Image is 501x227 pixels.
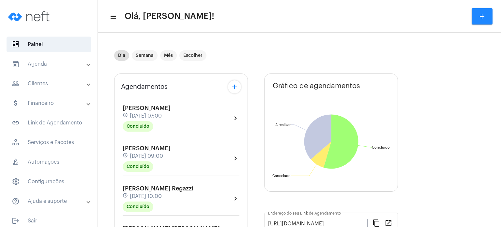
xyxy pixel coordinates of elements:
[4,193,98,209] mat-expansion-panel-header: sidenav iconAjuda e suporte
[12,60,20,68] mat-icon: sidenav icon
[12,80,87,88] mat-panel-title: Clientes
[12,99,87,107] mat-panel-title: Financeiro
[12,80,20,88] mat-icon: sidenav icon
[12,138,20,146] span: sidenav icon
[12,60,87,68] mat-panel-title: Agenda
[123,202,153,212] mat-chip: Concluído
[132,50,158,61] mat-chip: Semana
[273,82,360,90] span: Gráfico de agendamentos
[12,217,20,225] mat-icon: sidenav icon
[4,95,98,111] mat-expansion-panel-header: sidenav iconFinanceiro
[12,178,20,186] span: sidenav icon
[7,154,91,170] span: Automações
[7,174,91,189] span: Configurações
[478,12,486,20] mat-icon: add
[114,50,129,61] mat-chip: Dia
[179,50,206,61] mat-chip: Escolher
[232,114,239,122] mat-icon: chevron_right
[4,56,98,72] mat-expansion-panel-header: sidenav iconAgenda
[232,195,239,203] mat-icon: chevron_right
[123,112,129,120] mat-icon: schedule
[4,76,98,91] mat-expansion-panel-header: sidenav iconClientes
[7,37,91,52] span: Painel
[12,197,20,205] mat-icon: sidenav icon
[130,193,162,199] span: [DATE] 10:00
[130,113,162,119] span: [DATE] 07:00
[123,161,153,172] mat-chip: Concluído
[12,197,87,205] mat-panel-title: Ajuda e suporte
[12,41,20,48] span: sidenav icon
[110,13,116,21] mat-icon: sidenav icon
[12,119,20,127] mat-icon: sidenav icon
[7,135,91,150] span: Serviços e Pacotes
[12,158,20,166] span: sidenav icon
[123,121,153,132] mat-chip: Concluído
[5,3,54,29] img: logo-neft-novo-2.png
[372,219,380,227] mat-icon: content_copy
[123,145,171,151] span: [PERSON_NAME]
[268,221,367,227] input: Link
[272,174,291,178] text: Cancelado
[121,83,168,90] span: Agendamentos
[232,154,239,162] mat-icon: chevron_right
[372,146,390,149] text: Concluído
[130,153,163,159] span: [DATE] 09:00
[12,99,20,107] mat-icon: sidenav icon
[160,50,177,61] mat-chip: Mês
[123,153,129,160] mat-icon: schedule
[123,105,171,111] span: [PERSON_NAME]
[231,83,238,91] mat-icon: add
[7,115,91,131] span: Link de Agendamento
[125,11,214,22] span: Olá, [PERSON_NAME]!
[123,193,129,200] mat-icon: schedule
[123,186,193,191] span: [PERSON_NAME] Regazzi
[385,219,392,227] mat-icon: open_in_new
[275,123,291,127] text: A realizar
